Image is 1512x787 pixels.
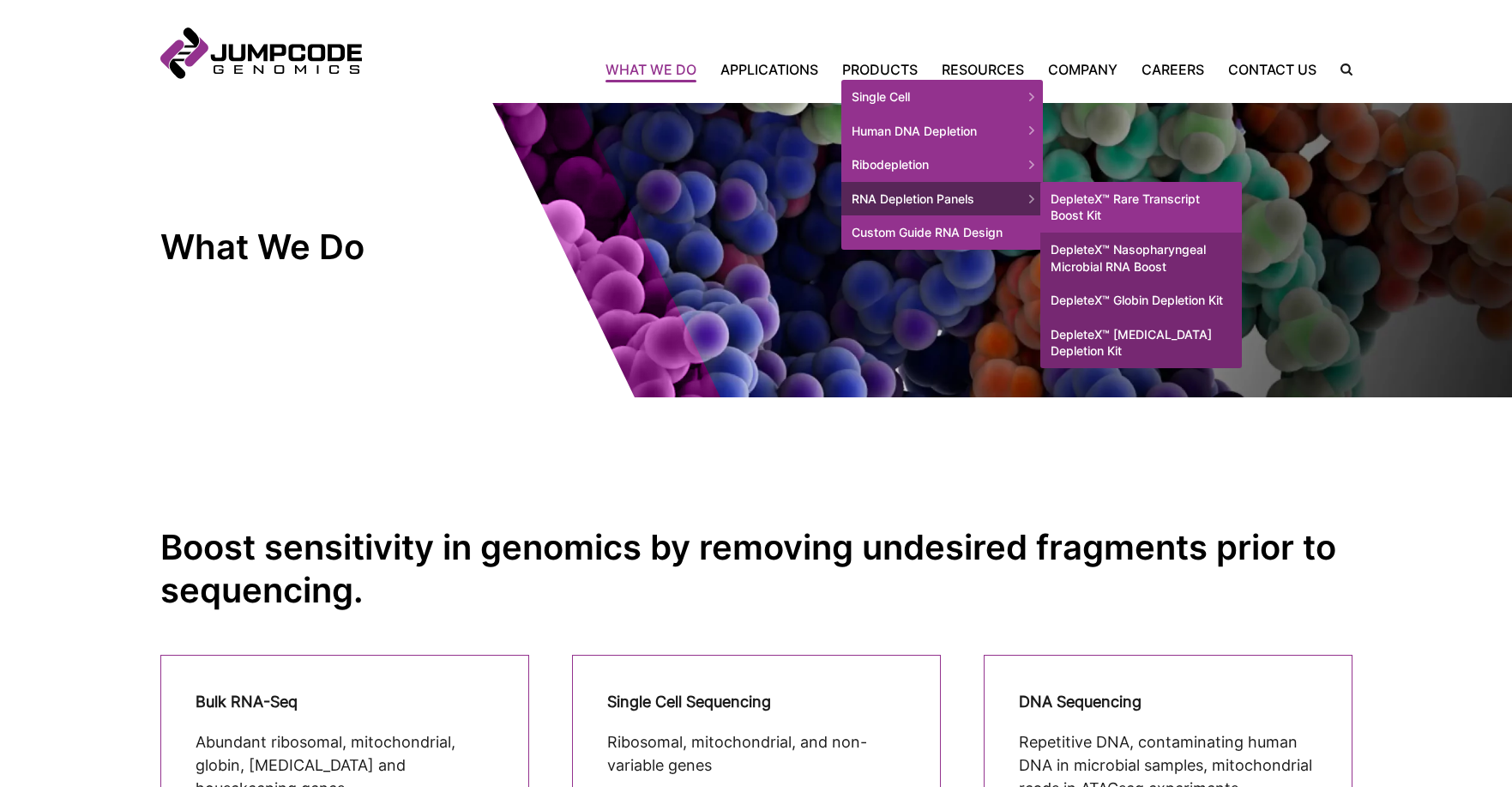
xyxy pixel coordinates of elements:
[160,526,1336,611] strong: Boost sensitivity in genomics by removing undesired fragments prior to sequencing.
[607,693,771,711] strong: Single Cell Sequencing
[841,114,1043,148] span: Human DNA Depletion
[708,59,830,80] a: Applications
[196,693,298,711] strong: Bulk RNA-Seq
[605,59,708,80] a: What We Do
[1129,59,1216,80] a: Careers
[830,59,930,80] a: Products
[841,182,1043,216] span: RNA Depletion Panels
[1040,182,1242,233] a: DepleteX™ Rare Transcript Boost Kit
[1216,59,1328,80] a: Contact Us
[1040,318,1242,368] a: DepleteX™ [MEDICAL_DATA] Depletion Kit
[1040,283,1242,318] a: DepleteX™ Globin Depletion Kit
[1019,693,1142,711] strong: DNA Sequencing
[930,59,1036,80] a: Resources
[841,148,1043,182] span: Ribodepletion
[841,215,1043,250] a: Custom Guide RNA Design
[160,226,469,269] h1: What We Do
[362,59,1328,80] nav: Primary Navigation
[1036,59,1129,80] a: Company
[1040,233,1242,283] a: DepleteX™ Nasopharyngeal Microbial RNA Boost
[607,730,906,777] p: Ribosomal, mitochondrial, and non-variable genes
[841,80,1043,114] span: Single Cell
[1328,64,1352,76] label: Search the site.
